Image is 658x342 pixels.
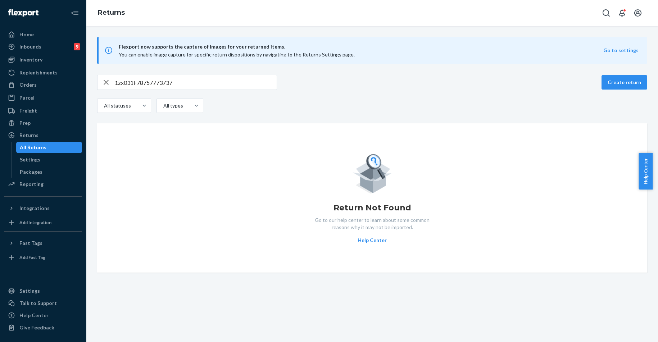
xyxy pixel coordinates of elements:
div: Prep [19,119,31,127]
div: Give Feedback [19,324,54,331]
p: Go to our help center to learn about some common reasons why it may not be imported. [309,216,435,231]
a: Packages [16,166,82,178]
div: Home [19,31,34,38]
a: Add Fast Tag [4,252,82,263]
a: Prep [4,117,82,129]
div: Replenishments [19,69,58,76]
div: Add Fast Tag [19,254,45,260]
button: Open account menu [631,6,645,20]
button: Help Center [358,237,387,244]
img: Flexport logo [8,9,38,17]
a: All Returns [16,142,82,153]
a: Settings [16,154,82,165]
a: Talk to Support [4,297,82,309]
div: Inventory [19,56,42,63]
button: Open notifications [615,6,629,20]
a: Inbounds9 [4,41,82,53]
button: Open Search Box [599,6,613,20]
h1: Return Not Found [333,202,411,214]
a: Parcel [4,92,82,104]
div: Integrations [19,205,50,212]
a: Orders [4,79,82,91]
button: Go to settings [603,47,639,54]
div: Returns [19,132,38,139]
div: Talk to Support [19,300,57,307]
a: Add Integration [4,217,82,228]
button: Create return [602,75,647,90]
a: Returns [4,129,82,141]
div: Reporting [19,181,44,188]
button: Help Center [639,153,653,190]
div: Parcel [19,94,35,101]
a: Freight [4,105,82,117]
div: Inbounds [19,43,41,50]
a: Reporting [4,178,82,190]
a: Returns [98,9,125,17]
div: All statuses [104,102,130,109]
input: Search returns by rma, id, tracking number [115,75,277,90]
div: Packages [20,168,42,175]
span: Flexport now supports the capture of images for your returned items. [119,42,603,51]
div: Fast Tags [19,240,42,247]
div: 9 [74,43,80,50]
div: Orders [19,81,37,88]
a: Replenishments [4,67,82,78]
div: All Returns [20,144,46,151]
div: All types [163,102,182,109]
a: Help Center [4,310,82,321]
button: Fast Tags [4,237,82,249]
button: Close Navigation [68,6,82,20]
div: Freight [19,107,37,114]
a: Settings [4,285,82,297]
button: Integrations [4,202,82,214]
a: Home [4,29,82,40]
button: Give Feedback [4,322,82,333]
div: Help Center [19,312,49,319]
span: You can enable image capture for specific return dispositions by navigating to the Returns Settin... [119,51,355,58]
ol: breadcrumbs [92,3,131,23]
a: Inventory [4,54,82,65]
div: Settings [20,156,40,163]
div: Add Integration [19,219,51,225]
img: Empty list [353,152,392,193]
div: Settings [19,287,40,295]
